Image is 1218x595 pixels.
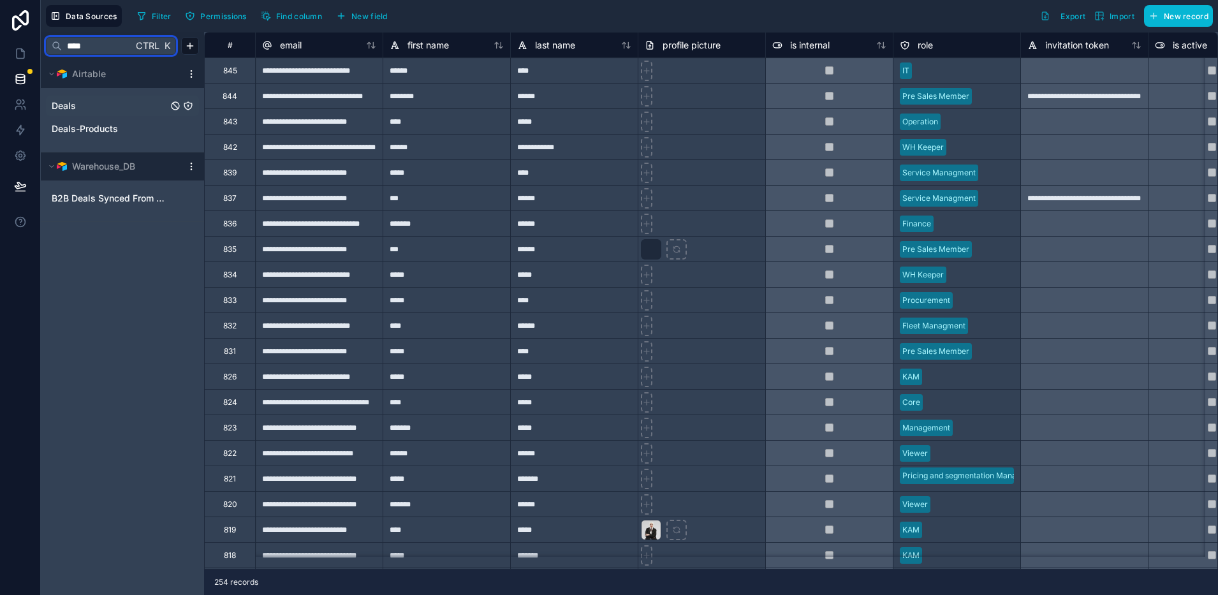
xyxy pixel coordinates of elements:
[223,142,237,152] div: 842
[214,40,246,50] div: #
[223,270,237,280] div: 834
[902,91,969,102] div: Pre Sales Member
[223,295,237,305] div: 833
[72,68,106,80] span: Airtable
[223,244,237,254] div: 835
[902,499,928,510] div: Viewer
[135,38,161,54] span: Ctrl
[1090,5,1139,27] button: Import
[224,474,236,484] div: 821
[902,397,920,408] div: Core
[280,39,302,52] span: email
[332,6,392,26] button: New field
[223,168,237,178] div: 839
[223,91,237,101] div: 844
[52,99,76,112] span: Deals
[535,39,575,52] span: last name
[52,99,168,112] a: Deals
[224,525,236,535] div: 819
[46,158,181,175] button: Airtable LogoWarehouse_DB
[918,39,933,52] span: role
[223,321,237,331] div: 832
[902,167,976,179] div: Service Managment
[46,5,122,27] button: Data Sources
[902,448,928,459] div: Viewer
[1139,5,1213,27] a: New record
[132,6,176,26] button: Filter
[902,524,920,536] div: KAM
[223,193,237,203] div: 837
[1036,5,1090,27] button: Export
[902,550,920,561] div: KAM
[57,69,67,79] img: Airtable Logo
[46,188,199,209] div: B2B Deals Synced From ERP
[52,122,118,135] span: Deals-Products
[52,122,168,135] a: Deals-Products
[214,577,258,587] span: 254 records
[57,161,67,172] img: Airtable Logo
[407,39,449,52] span: first name
[902,142,944,153] div: WH Keeper
[223,117,237,127] div: 843
[72,160,135,173] span: Warehouse_DB
[180,6,256,26] a: Permissions
[223,499,237,510] div: 820
[223,423,237,433] div: 823
[902,470,1029,481] div: Pricing and segmentation Manager
[224,346,236,356] div: 831
[223,66,237,76] div: 845
[223,372,237,382] div: 826
[256,6,327,26] button: Find column
[180,6,251,26] button: Permissions
[223,219,237,229] div: 836
[902,218,931,230] div: Finance
[223,397,237,408] div: 824
[224,550,236,561] div: 818
[902,295,950,306] div: Procurement
[902,244,969,255] div: Pre Sales Member
[66,11,117,21] span: Data Sources
[663,39,721,52] span: profile picture
[902,65,909,77] div: IT
[902,320,965,332] div: Fleet Managment
[46,96,199,116] div: Deals
[46,65,181,83] button: Airtable LogoAirtable
[902,193,976,204] div: Service Managment
[902,269,944,281] div: WH Keeper
[276,11,322,21] span: Find column
[163,41,172,50] span: K
[790,39,830,52] span: is internal
[1045,39,1109,52] span: invitation token
[351,11,388,21] span: New field
[1060,11,1085,21] span: Export
[1110,11,1134,21] span: Import
[1144,5,1213,27] button: New record
[902,371,920,383] div: KAM
[902,422,950,434] div: Management
[1173,39,1207,52] span: is active
[223,448,237,459] div: 822
[1164,11,1208,21] span: New record
[902,346,969,357] div: Pre Sales Member
[152,11,172,21] span: Filter
[200,11,246,21] span: Permissions
[52,192,168,205] a: B2B Deals Synced From ERP
[46,119,199,139] div: Deals-Products
[902,116,938,128] div: Operation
